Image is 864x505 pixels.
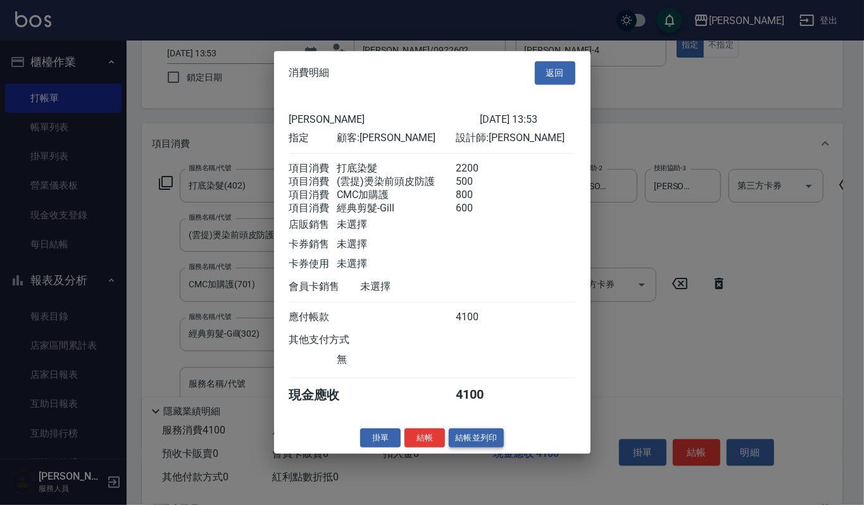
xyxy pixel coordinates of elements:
div: 未選擇 [337,218,456,231]
span: 消費明細 [289,66,330,79]
div: 500 [456,175,503,188]
div: 指定 [289,131,337,144]
div: 無 [337,352,456,366]
button: 結帳 [404,428,445,447]
div: 其他支付方式 [289,333,385,346]
div: 4100 [456,386,503,403]
div: [DATE] 13:53 [480,113,575,125]
div: 店販銷售 [289,218,337,231]
div: 未選擇 [337,257,456,270]
div: 卡券使用 [289,257,337,270]
div: 600 [456,201,503,215]
button: 結帳並列印 [449,428,504,447]
div: (雲提)燙染前頭皮防護 [337,175,456,188]
div: 項目消費 [289,175,337,188]
div: 經典剪髮-Gill [337,201,456,215]
div: 顧客: [PERSON_NAME] [337,131,456,144]
div: 打底染髮 [337,161,456,175]
div: 設計師: [PERSON_NAME] [456,131,575,144]
button: 返回 [535,61,575,85]
div: 項目消費 [289,188,337,201]
div: 800 [456,188,503,201]
div: 未選擇 [361,280,480,293]
div: 卡券銷售 [289,237,337,251]
div: 項目消費 [289,161,337,175]
div: 項目消費 [289,201,337,215]
div: 現金應收 [289,386,361,403]
div: [PERSON_NAME] [289,113,480,125]
div: 2200 [456,161,503,175]
div: CMC加購護 [337,188,456,201]
div: 應付帳款 [289,310,337,323]
div: 會員卡銷售 [289,280,361,293]
button: 掛單 [360,428,401,447]
div: 4100 [456,310,503,323]
div: 未選擇 [337,237,456,251]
